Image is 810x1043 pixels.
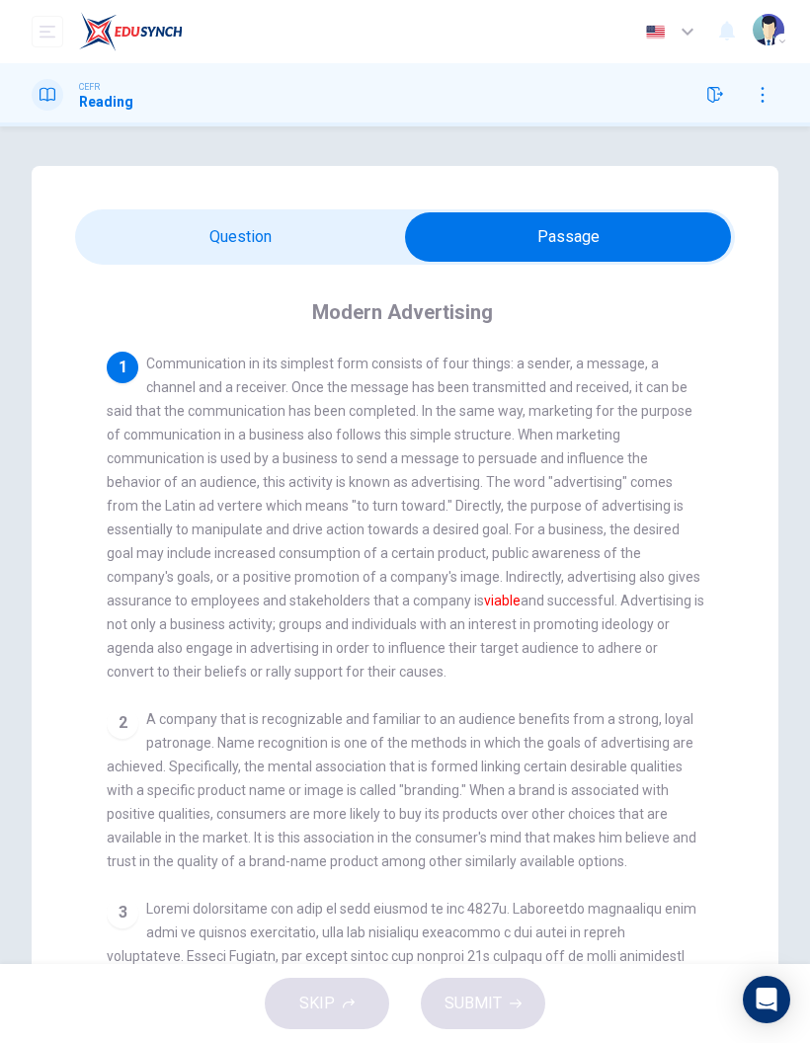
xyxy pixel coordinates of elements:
[107,897,138,928] div: 3
[312,296,493,328] h4: Modern Advertising
[79,80,100,94] span: CEFR
[643,25,668,40] img: en
[107,707,138,739] div: 2
[32,16,63,47] button: open mobile menu
[107,352,138,383] div: 1
[107,356,704,680] span: Communication in its simplest form consists of four things: a sender, a message, a channel and a ...
[743,976,790,1023] div: Open Intercom Messenger
[484,593,521,608] font: viable
[79,12,183,51] img: ELTC logo
[107,711,696,869] span: A company that is recognizable and familiar to an audience benefits from a strong, loyal patronag...
[753,14,784,45] img: Profile picture
[79,94,133,110] h1: Reading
